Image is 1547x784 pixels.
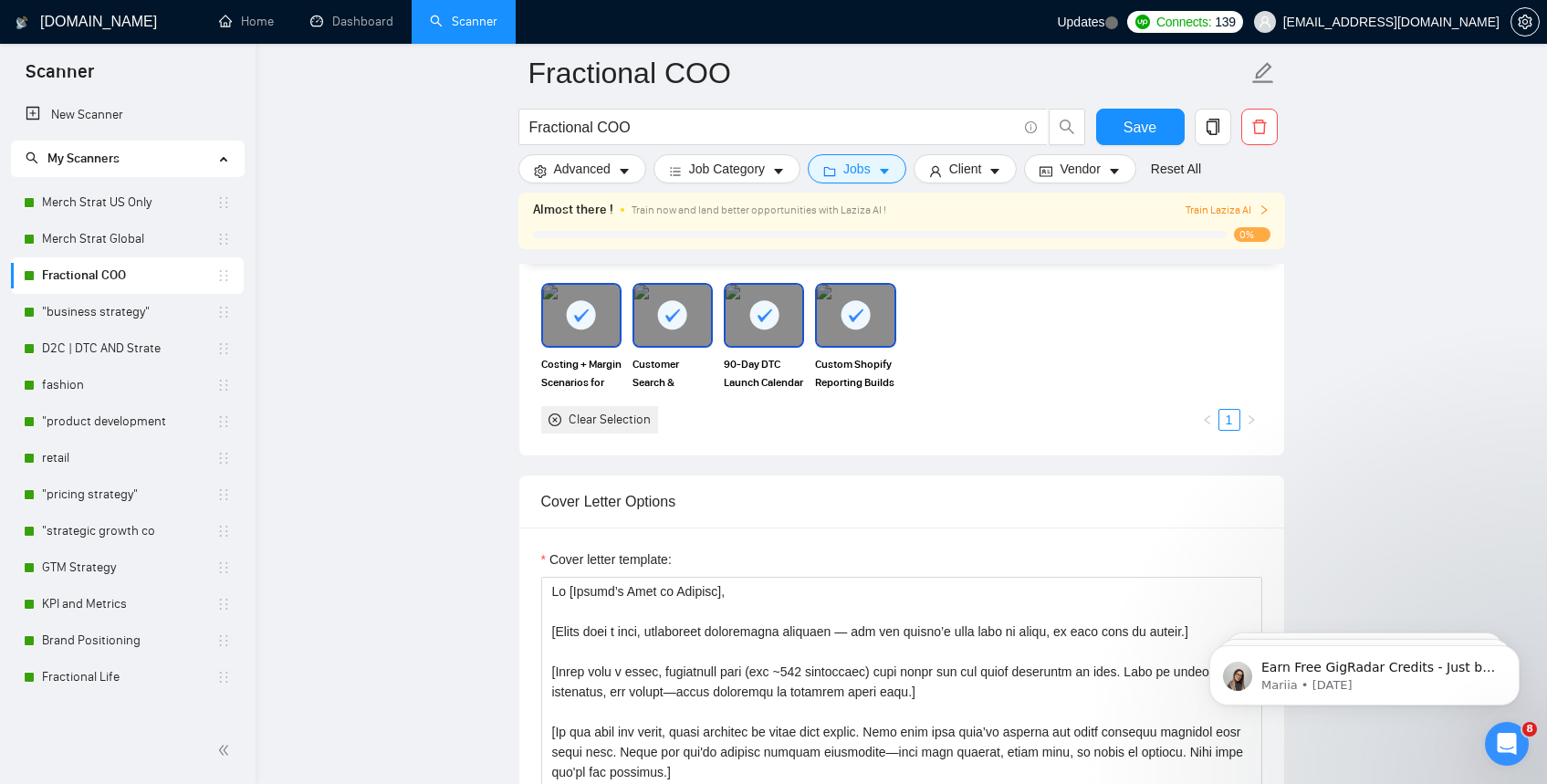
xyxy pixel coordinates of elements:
[843,159,871,179] span: Jobs
[42,440,216,476] a: retail
[1251,61,1275,85] span: edit
[11,58,109,97] span: Scanner
[823,164,836,178] span: folder
[1202,414,1213,425] span: left
[1510,7,1540,37] button: setting
[1234,227,1270,242] span: 0%
[11,513,244,549] li: "strategic growth co
[1040,164,1052,178] span: idcard
[42,549,216,586] a: GTM Strategy
[1259,16,1271,28] span: user
[554,159,611,179] span: Advanced
[216,451,231,465] span: holder
[216,670,231,685] span: holder
[569,410,651,430] div: Clear Selection
[42,367,216,403] a: fashion
[42,257,216,294] a: Fractional COO
[11,440,244,476] li: retail
[42,586,216,622] a: KPI and Metrics
[1511,15,1539,29] span: setting
[1196,119,1230,135] span: copy
[42,513,216,549] a: "strategic growth co
[216,597,231,612] span: holder
[1219,410,1239,430] a: 1
[533,200,613,220] span: Almost there !
[11,257,244,294] li: Fractional COO
[216,633,231,648] span: holder
[1240,409,1262,431] li: Next Page
[219,14,274,29] a: homeHome
[1241,109,1278,145] button: delete
[669,164,682,178] span: bars
[26,152,38,164] span: search
[42,622,216,659] a: Brand Positioning
[430,14,497,29] a: searchScanner
[1024,154,1135,183] button: idcardVendorcaret-down
[1060,159,1100,179] span: Vendor
[815,355,895,392] span: Custom Shopify Reporting Builds
[11,221,244,257] li: Merch Strat Global
[42,184,216,221] a: Merch Strat US Only
[11,294,244,330] li: "business strategy"
[42,221,216,257] a: Merch Strat Global
[11,97,244,133] li: New Scanner
[549,413,561,426] span: close-circle
[47,151,120,166] span: My Scanners
[216,560,231,575] span: holder
[11,659,244,695] li: Fractional Life
[216,378,231,392] span: holder
[541,355,622,392] span: Costing + Margin Scenarios for Kitting Strategy
[216,341,231,356] span: holder
[216,524,231,538] span: holder
[11,367,244,403] li: fashion
[26,151,120,166] span: My Scanners
[541,476,1262,528] div: Cover Letter Options
[632,204,886,216] span: Train now and land better opportunities with Laziza AI !
[216,414,231,429] span: holder
[1049,109,1085,145] button: search
[26,97,229,133] a: New Scanner
[11,476,244,513] li: "pricing strategy"
[217,741,235,759] span: double-left
[1108,164,1121,178] span: caret-down
[1259,204,1270,215] span: right
[42,294,216,330] a: "business strategy"
[216,232,231,246] span: holder
[1151,159,1201,179] a: Reset All
[1485,722,1529,766] iframe: Intercom live chat
[689,159,765,179] span: Job Category
[42,659,216,695] a: Fractional Life
[724,355,804,392] span: 90-Day DTC Launch Calendar
[1218,409,1240,431] li: 1
[988,164,1001,178] span: caret-down
[534,164,547,178] span: setting
[632,355,713,392] span: Customer Search & Sentiment Analysis
[216,487,231,502] span: holder
[11,403,244,440] li: "product development
[1246,414,1257,425] span: right
[216,195,231,210] span: holder
[1186,202,1270,219] span: Train Laziza AI
[42,476,216,513] a: "pricing strategy"
[1135,15,1150,29] img: upwork-logo.png
[1215,12,1235,32] span: 139
[528,50,1248,96] input: Scanner name...
[42,330,216,367] a: D2C | DTC AND Strate
[529,116,1017,139] input: Search Freelance Jobs...
[1124,116,1156,139] span: Save
[1096,109,1185,145] button: Save
[1195,109,1231,145] button: copy
[11,184,244,221] li: Merch Strat US Only
[878,164,891,178] span: caret-down
[11,622,244,659] li: Brand Positioning
[1050,119,1084,135] span: search
[1057,15,1104,29] span: Updates
[42,403,216,440] a: "product development
[772,164,785,178] span: caret-down
[653,154,800,183] button: barsJob Categorycaret-down
[1197,409,1218,431] li: Previous Page
[310,14,393,29] a: dashboardDashboard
